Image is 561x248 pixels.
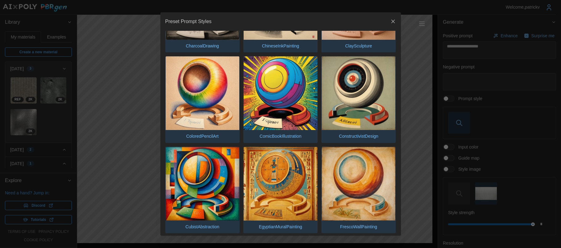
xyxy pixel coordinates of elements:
[166,147,239,221] img: CubistAbstraction.jpg
[336,130,382,142] p: ConstructivistDesign
[244,56,317,130] img: ComicBookIllustration.jpg
[183,130,222,142] p: ColoredPencilArt
[166,56,239,130] img: ColoredPencilArt.jpg
[322,56,395,130] img: ConstructivistDesign.jpg
[321,147,396,234] button: FrescoWallPainting.jpgFrescoWallPainting
[257,130,304,142] p: ComicBookIllustration
[244,147,317,221] img: EgyptianMuralPainting.jpg
[322,147,395,221] img: FrescoWallPainting.jpg
[321,56,396,143] button: ConstructivistDesign.jpgConstructivistDesign
[259,40,302,52] p: ChineseInkPainting
[243,147,318,234] button: EgyptianMuralPainting.jpgEgyptianMuralPainting
[165,19,212,24] h2: Preset Prompt Styles
[182,221,222,233] p: CubistAbstraction
[165,147,240,234] button: CubistAbstraction.jpgCubistAbstraction
[256,221,305,233] p: EgyptianMuralPainting
[165,56,240,143] button: ColoredPencilArt.jpgColoredPencilArt
[183,40,222,52] p: CharcoalDrawing
[243,56,318,143] button: ComicBookIllustration.jpgComicBookIllustration
[337,221,380,233] p: FrescoWallPainting
[342,40,375,52] p: ClaySculpture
